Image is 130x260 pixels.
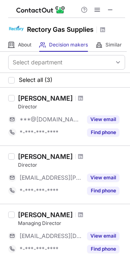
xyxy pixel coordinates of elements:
[18,161,125,169] div: Director
[87,115,119,123] button: Reveal Button
[18,211,73,219] div: [PERSON_NAME]
[18,220,125,227] div: Managing Director
[18,103,125,110] div: Director
[13,58,63,66] div: Select department
[8,20,25,36] img: 8cb604347badfd049b8b02bd2e2a8e7e
[20,116,82,123] span: ***@[DOMAIN_NAME]
[18,94,73,102] div: [PERSON_NAME]
[16,5,65,15] img: ContactOut v5.3.10
[49,42,88,48] span: Decision makers
[18,42,31,48] span: About
[87,245,119,253] button: Reveal Button
[20,174,82,181] span: [EMAIL_ADDRESS][PERSON_NAME][DOMAIN_NAME]
[87,187,119,195] button: Reveal Button
[18,152,73,161] div: [PERSON_NAME]
[87,128,119,137] button: Reveal Button
[105,42,122,48] span: Similar
[87,232,119,240] button: Reveal Button
[20,232,82,240] span: [EMAIL_ADDRESS][DOMAIN_NAME]
[19,77,52,83] span: Select all (3)
[27,24,94,34] h1: Rectory Gas Supplies
[87,174,119,182] button: Reveal Button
